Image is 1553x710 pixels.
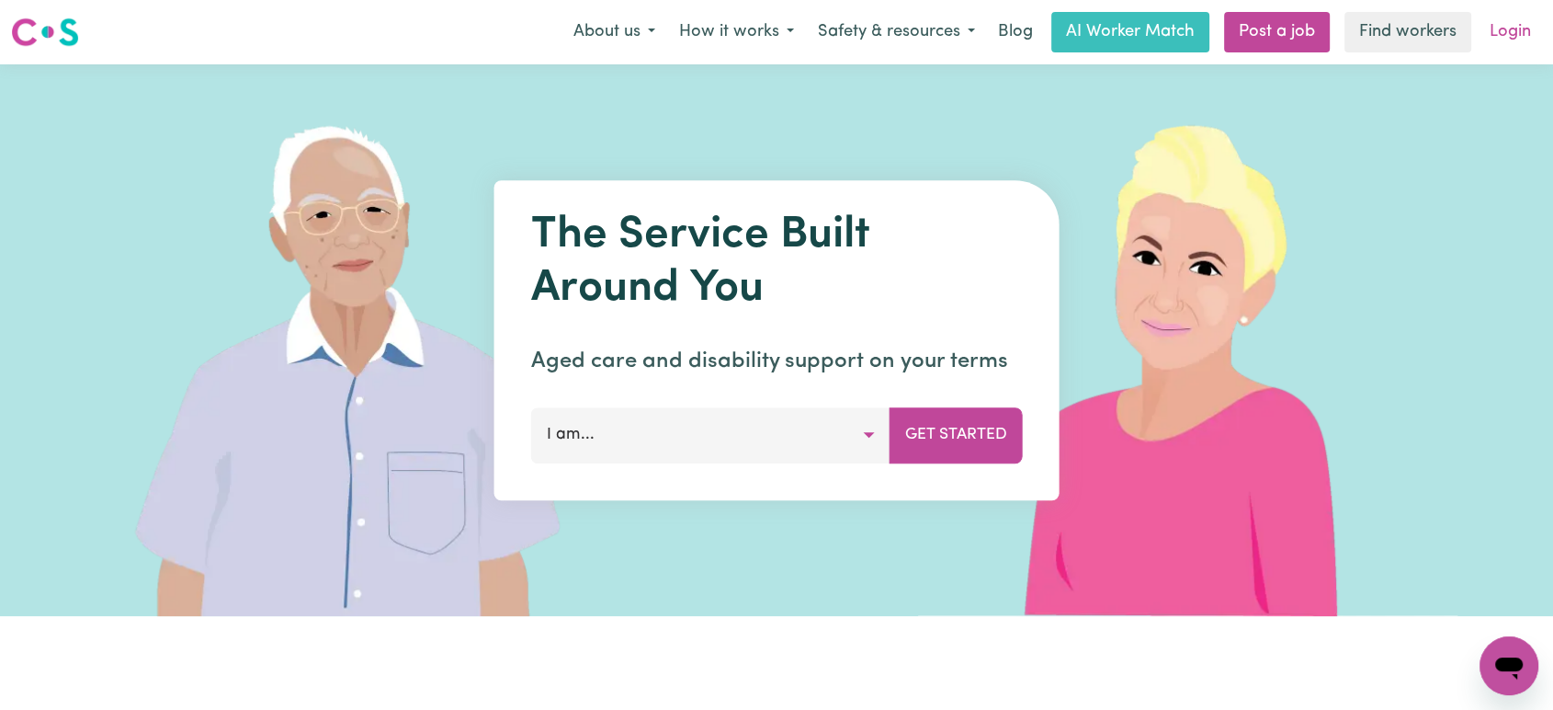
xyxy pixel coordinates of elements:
[1224,12,1330,52] a: Post a job
[987,12,1044,52] a: Blog
[531,345,1023,378] p: Aged care and disability support on your terms
[890,407,1023,463] button: Get Started
[11,16,79,49] img: Careseekers logo
[667,13,806,52] button: How it works
[806,13,987,52] button: Safety & resources
[1344,12,1471,52] a: Find workers
[1479,12,1542,52] a: Login
[531,407,890,463] button: I am...
[531,210,1023,315] h1: The Service Built Around You
[1479,636,1538,695] iframe: Button to launch messaging window
[1051,12,1209,52] a: AI Worker Match
[11,11,79,53] a: Careseekers logo
[561,13,667,52] button: About us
